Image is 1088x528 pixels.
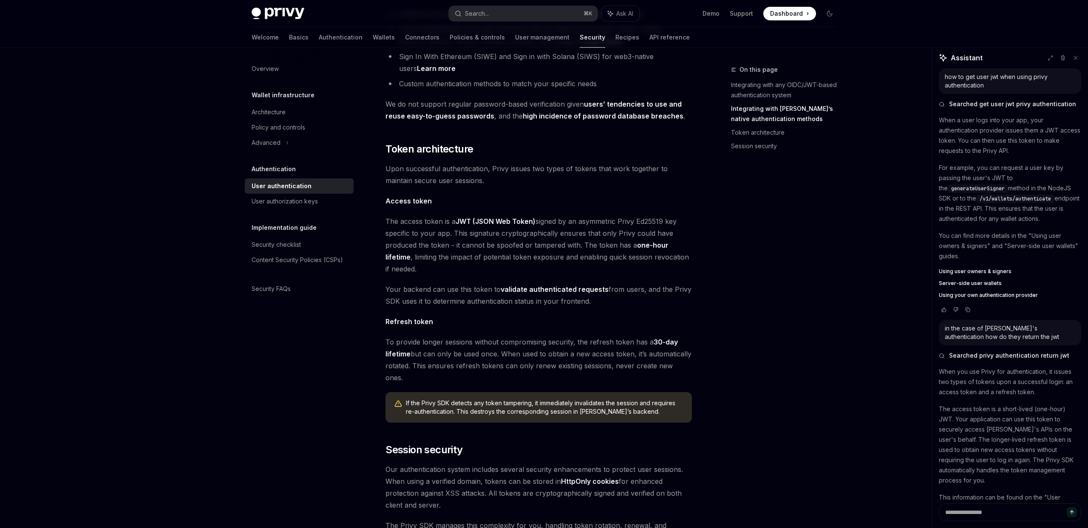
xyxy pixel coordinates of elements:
[939,351,1081,360] button: Searched privy authentication return jwt
[770,9,803,18] span: Dashboard
[385,283,692,307] span: Your backend can use this token to from users, and the Privy SDK uses it to determine authenticat...
[939,292,1081,299] a: Using your own authentication provider
[252,90,314,100] h5: Wallet infrastructure
[252,27,279,48] a: Welcome
[252,196,318,206] div: User authorization keys
[405,27,439,48] a: Connectors
[385,197,432,205] strong: Access token
[945,73,1075,90] div: how to get user jwt when using privy authentication
[245,178,354,194] a: User authentication
[252,255,343,265] div: Content Security Policies (CSPs)
[939,492,1081,523] p: This information can be found on the "User authentication" and "Using user owners & signers" pages.
[561,477,619,486] strong: HttpOnly cookies
[252,240,301,250] div: Security checklist
[949,351,1069,360] span: Searched privy authentication return jwt
[515,27,569,48] a: User management
[951,185,1005,192] span: generateUserSigner
[465,8,489,19] div: Search...
[245,61,354,76] a: Overview
[616,9,633,18] span: Ask AI
[939,100,1081,108] button: Searched get user jwt privy authentication
[252,138,280,148] div: Advanced
[939,280,1081,287] a: Server-side user wallets
[939,115,1081,156] p: When a user logs into your app, your authentication provider issues them a JWT access token. You ...
[602,6,639,21] button: Ask AI
[731,78,843,102] a: Integrating with any OIDC/JWT-based authentication system
[245,120,354,135] a: Policy and controls
[939,404,1081,486] p: The access token is a short-lived (one-hour) JWT. Your application can use this token to securely...
[373,27,395,48] a: Wallets
[252,107,286,117] div: Architecture
[939,268,1081,275] a: Using user owners & signers
[385,98,692,122] span: We do not support regular password-based verification given , and the .
[580,27,605,48] a: Security
[731,102,843,126] a: Integrating with [PERSON_NAME]’s native authentication methods
[949,100,1076,108] span: Searched get user jwt privy authentication
[501,285,609,294] a: validate authenticated requests
[939,231,1081,261] p: You can find more details in the "Using user owners & signers" and "Server-side user wallets" gui...
[450,27,505,48] a: Policies & controls
[245,281,354,296] a: Security FAQs
[385,215,692,275] span: The access token is a signed by an asymmetric Privy Ed25519 key specific to your app. This signat...
[252,223,317,233] h5: Implementation guide
[385,78,692,90] li: Custom authentication methods to match your specific needs
[939,367,1081,397] p: When you use Privy for authentication, it issues two types of tokens upon a successful login: an ...
[823,7,836,20] button: Toggle dark mode
[939,292,1038,299] span: Using your own authentication provider
[523,112,683,121] a: high incidence of password database breaches
[394,400,402,408] svg: Warning
[615,27,639,48] a: Recipes
[939,280,1002,287] span: Server-side user wallets
[385,51,692,74] li: Sign In With Ethereum (SIWE) and Sign in with Solana (SIWS) for web3-native users
[1067,507,1077,517] button: Send message
[289,27,309,48] a: Basics
[252,164,296,174] h5: Authentication
[385,463,692,511] span: Our authentication system includes several security enhancements to protect user sessions. When u...
[245,237,354,252] a: Security checklist
[252,122,305,133] div: Policy and controls
[649,27,690,48] a: API reference
[584,10,592,17] span: ⌘ K
[245,194,354,209] a: User authorization keys
[945,324,1075,341] div: in the case of [PERSON_NAME]'s authentication how do they return the jwt
[703,9,720,18] a: Demo
[449,6,598,21] button: Search...⌘K
[730,9,753,18] a: Support
[739,65,778,75] span: On this page
[980,195,1051,202] span: /v1/wallets/authenticate
[763,7,816,20] a: Dashboard
[252,181,312,191] div: User authentication
[731,139,843,153] a: Session security
[385,317,433,326] strong: Refresh token
[385,142,473,156] span: Token architecture
[252,284,291,294] div: Security FAQs
[252,64,279,74] div: Overview
[252,8,304,20] img: dark logo
[319,27,363,48] a: Authentication
[245,252,354,268] a: Content Security Policies (CSPs)
[385,163,692,186] span: Upon successful authentication, Privy issues two types of tokens that work together to maintain s...
[951,53,983,63] span: Assistant
[417,64,456,73] a: Learn more
[939,163,1081,224] p: For example, you can request a user key by passing the user's JWT to the method in the NodeJS SDK...
[406,399,683,416] span: If the Privy SDK detects any token tampering, it immediately invalidates the session and requires...
[385,443,462,457] span: Session security
[939,268,1011,275] span: Using user owners & signers
[456,217,535,226] a: JWT (JSON Web Token)
[731,126,843,139] a: Token architecture
[385,336,692,384] span: To provide longer sessions without compromising security, the refresh token has a but can only be...
[245,104,354,120] a: Architecture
